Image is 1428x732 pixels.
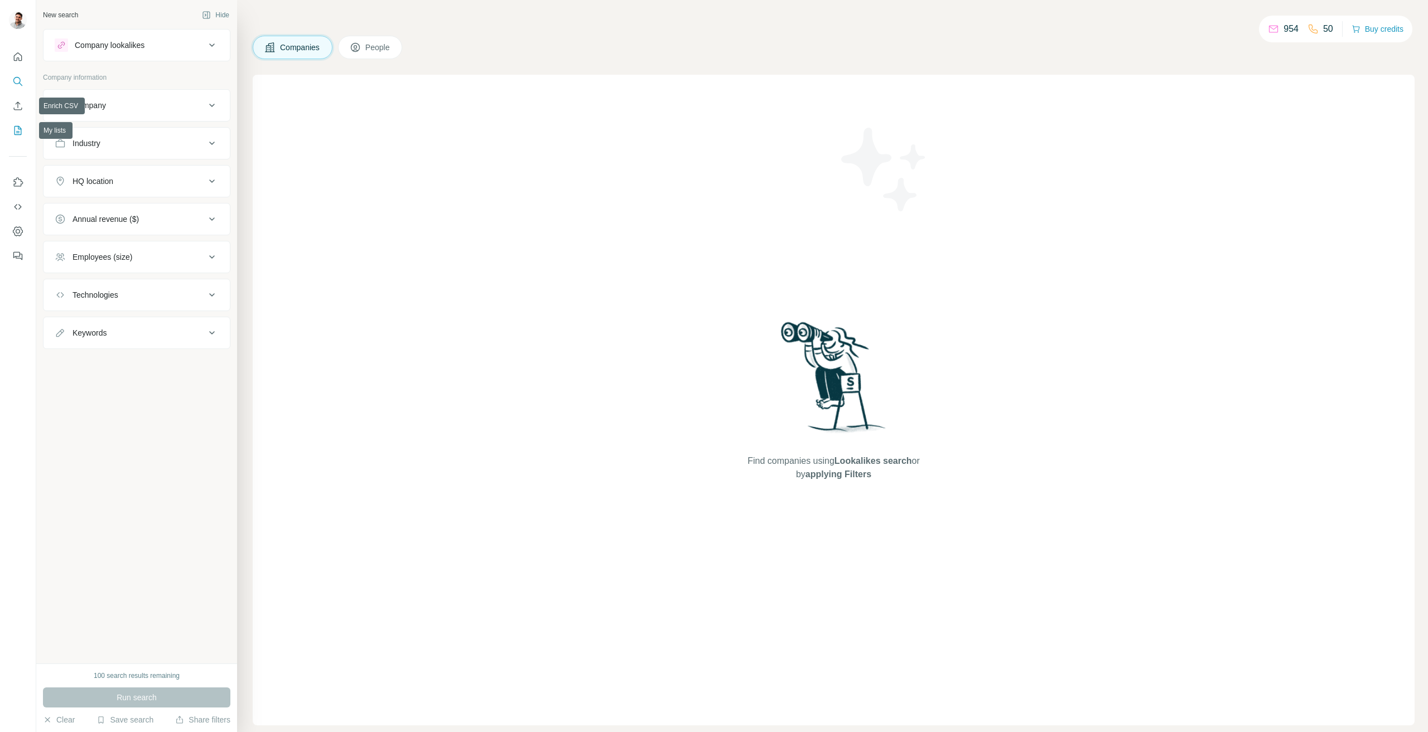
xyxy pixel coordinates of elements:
[44,168,230,195] button: HQ location
[1352,21,1403,37] button: Buy credits
[1323,22,1333,36] p: 50
[744,454,923,481] span: Find companies using or by
[9,71,27,91] button: Search
[834,119,934,220] img: Surfe Illustration - Stars
[73,176,113,187] div: HQ location
[94,671,180,681] div: 100 search results remaining
[9,197,27,217] button: Use Surfe API
[43,72,230,83] p: Company information
[43,10,78,20] div: New search
[194,7,237,23] button: Hide
[44,282,230,308] button: Technologies
[73,251,132,263] div: Employees (size)
[44,206,230,232] button: Annual revenue ($)
[9,11,27,29] img: Avatar
[175,714,230,725] button: Share filters
[73,327,107,338] div: Keywords
[44,92,230,119] button: Company
[97,714,153,725] button: Save search
[73,214,139,225] div: Annual revenue ($)
[9,96,27,116] button: Enrich CSV
[44,32,230,59] button: Company lookalikes
[280,42,321,53] span: Companies
[253,13,1415,29] h4: Search
[9,246,27,266] button: Feedback
[834,456,912,466] span: Lookalikes search
[9,120,27,140] button: My lists
[44,130,230,157] button: Industry
[805,469,871,479] span: applying Filters
[73,100,106,111] div: Company
[9,172,27,192] button: Use Surfe on LinkedIn
[43,714,75,725] button: Clear
[44,244,230,270] button: Employees (size)
[75,40,144,51] div: Company lookalikes
[776,319,892,443] img: Surfe Illustration - Woman searching with binoculars
[73,289,118,300] div: Technologies
[73,138,100,149] div: Industry
[9,47,27,67] button: Quick start
[1284,22,1299,36] p: 954
[44,319,230,346] button: Keywords
[365,42,391,53] span: People
[9,221,27,241] button: Dashboard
